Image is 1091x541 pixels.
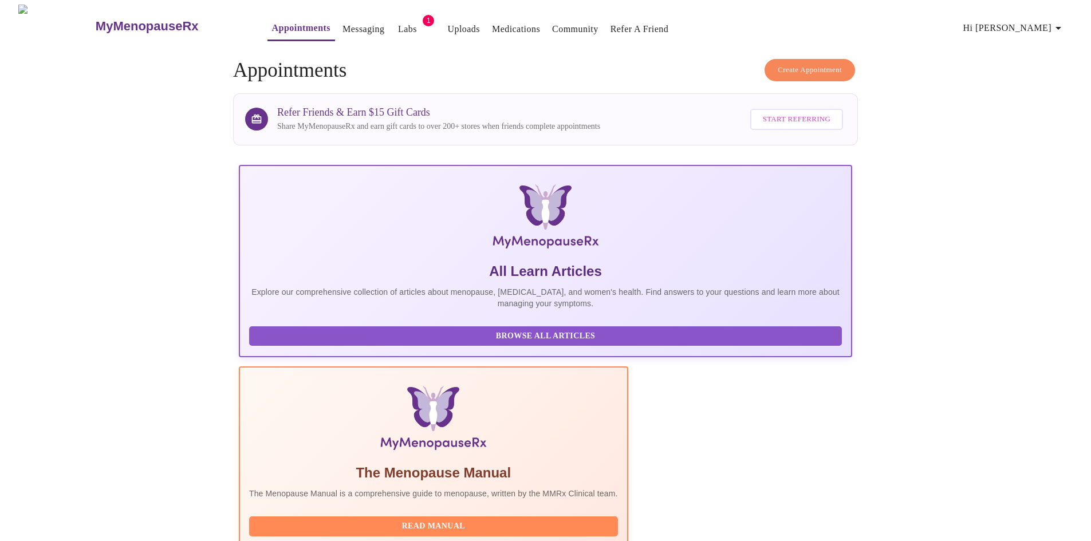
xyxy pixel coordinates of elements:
a: Labs [398,21,417,37]
button: Medications [487,18,545,41]
span: Browse All Articles [261,329,830,343]
span: Create Appointment [778,64,842,77]
span: 1 [423,15,434,26]
a: Appointments [272,20,330,36]
a: Messaging [342,21,384,37]
button: Refer a Friend [606,18,673,41]
button: Read Manual [249,516,618,536]
span: Start Referring [763,113,830,126]
p: The Menopause Manual is a comprehensive guide to menopause, written by the MMRx Clinical team. [249,488,618,499]
a: Refer a Friend [611,21,669,37]
img: MyMenopauseRx Logo [341,184,750,253]
a: Start Referring [747,103,846,136]
p: Share MyMenopauseRx and earn gift cards to over 200+ stores when friends complete appointments [277,121,600,132]
a: Community [552,21,598,37]
button: Uploads [443,18,485,41]
img: Menopause Manual [308,386,559,455]
h4: Appointments [233,59,858,82]
p: Explore our comprehensive collection of articles about menopause, [MEDICAL_DATA], and women's hea... [249,286,842,309]
h5: The Menopause Manual [249,464,618,482]
button: Labs [389,18,426,41]
a: Medications [492,21,540,37]
button: Create Appointment [765,59,855,81]
a: Uploads [447,21,480,37]
a: MyMenopauseRx [94,6,244,46]
span: Hi [PERSON_NAME] [963,20,1065,36]
button: Appointments [267,17,335,41]
button: Community [548,18,603,41]
button: Start Referring [750,109,843,130]
a: Browse All Articles [249,330,845,340]
button: Hi [PERSON_NAME] [959,17,1070,40]
img: MyMenopauseRx Logo [18,5,94,48]
h5: All Learn Articles [249,262,842,281]
button: Browse All Articles [249,326,842,346]
span: Read Manual [261,519,606,534]
button: Messaging [338,18,389,41]
a: Read Manual [249,520,621,530]
h3: MyMenopauseRx [96,19,199,34]
h3: Refer Friends & Earn $15 Gift Cards [277,106,600,119]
